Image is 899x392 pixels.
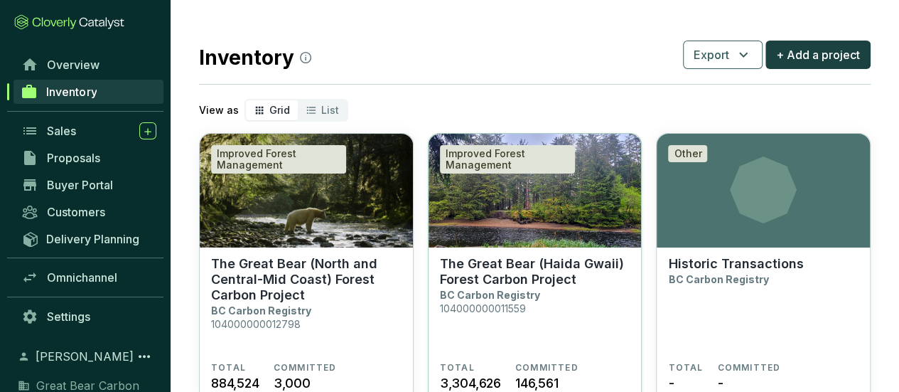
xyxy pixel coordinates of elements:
span: Inventory [46,85,97,99]
span: Omnichannel [47,270,117,285]
span: Customers [47,205,105,219]
h2: Inventory [199,43,311,73]
a: Inventory [14,80,163,104]
span: TOTAL [668,362,703,374]
p: BC Carbon Registry [211,304,311,317]
a: Overview [14,53,163,77]
span: Delivery Planning [46,232,139,246]
button: Export [683,41,763,69]
span: Grid [269,104,290,116]
div: Other [668,145,707,162]
p: The Great Bear (Haida Gwaii) Forest Carbon Project [440,256,630,287]
img: The Great Bear (Haida Gwaii) Forest Carbon Project [429,134,642,248]
span: [PERSON_NAME] [36,348,134,365]
div: Improved Forest Management [211,145,346,174]
img: The Great Bear (North and Central-Mid Coast) Forest Carbon Project [200,134,413,248]
span: List [321,104,339,116]
p: View as [199,103,239,117]
span: COMMITTED [515,362,578,374]
button: + Add a project [765,41,871,69]
p: 104000000011559 [440,302,526,314]
div: Improved Forest Management [440,145,575,174]
span: Proposals [47,151,100,165]
a: Delivery Planning [14,227,163,250]
a: Proposals [14,146,163,170]
span: TOTAL [440,362,475,374]
span: Buyer Portal [47,178,113,192]
span: + Add a project [776,46,860,63]
p: 104000000012798 [211,318,301,330]
div: segmented control [244,99,348,122]
a: Omnichannel [14,265,163,290]
span: TOTAL [211,362,246,374]
p: The Great Bear (North and Central-Mid Coast) Forest Carbon Project [211,256,402,303]
a: Settings [14,304,163,329]
span: Sales [47,124,76,138]
span: COMMITTED [274,362,337,374]
p: Historic Transactions [668,256,803,272]
span: Settings [47,309,90,324]
p: BC Carbon Registry [668,273,768,285]
span: Overview [47,58,99,72]
a: Customers [14,200,163,224]
a: Sales [14,119,163,143]
p: BC Carbon Registry [440,289,540,301]
span: COMMITTED [717,362,780,374]
span: Export [694,46,729,63]
a: Buyer Portal [14,173,163,197]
